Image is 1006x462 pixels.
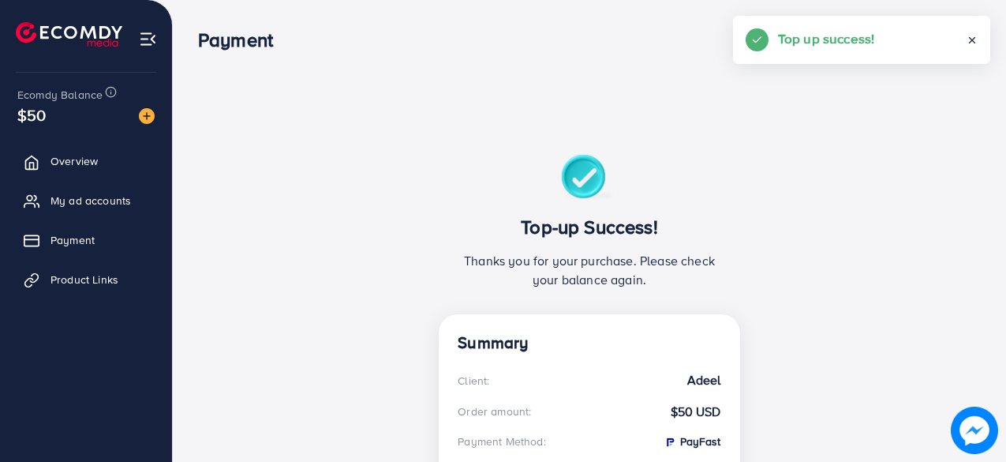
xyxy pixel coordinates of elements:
h5: Top up success! [778,28,874,49]
div: Payment Method: [458,434,545,449]
span: Product Links [50,272,118,287]
a: Payment [12,224,160,256]
a: Product Links [12,264,160,295]
strong: Adeel [687,371,721,389]
span: $50 [17,103,46,126]
a: My ad accounts [12,185,160,216]
strong: PayFast [664,434,721,449]
span: Payment [50,232,95,248]
span: My ad accounts [50,193,131,208]
img: PayFast [664,436,676,449]
img: success [561,155,617,203]
strong: $50 USD [671,403,721,421]
img: image [951,407,998,454]
img: logo [16,22,122,47]
a: Overview [12,145,160,177]
div: Order amount: [458,404,531,419]
h3: Payment [198,28,286,51]
div: Client: [458,373,489,389]
img: image [139,108,155,124]
img: menu [139,30,157,48]
h4: Summary [458,333,720,353]
span: Overview [50,153,98,169]
p: Thanks you for your purchase. Please check your balance again. [458,251,720,289]
h3: Top-up Success! [458,216,720,239]
span: Ecomdy Balance [17,87,103,103]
